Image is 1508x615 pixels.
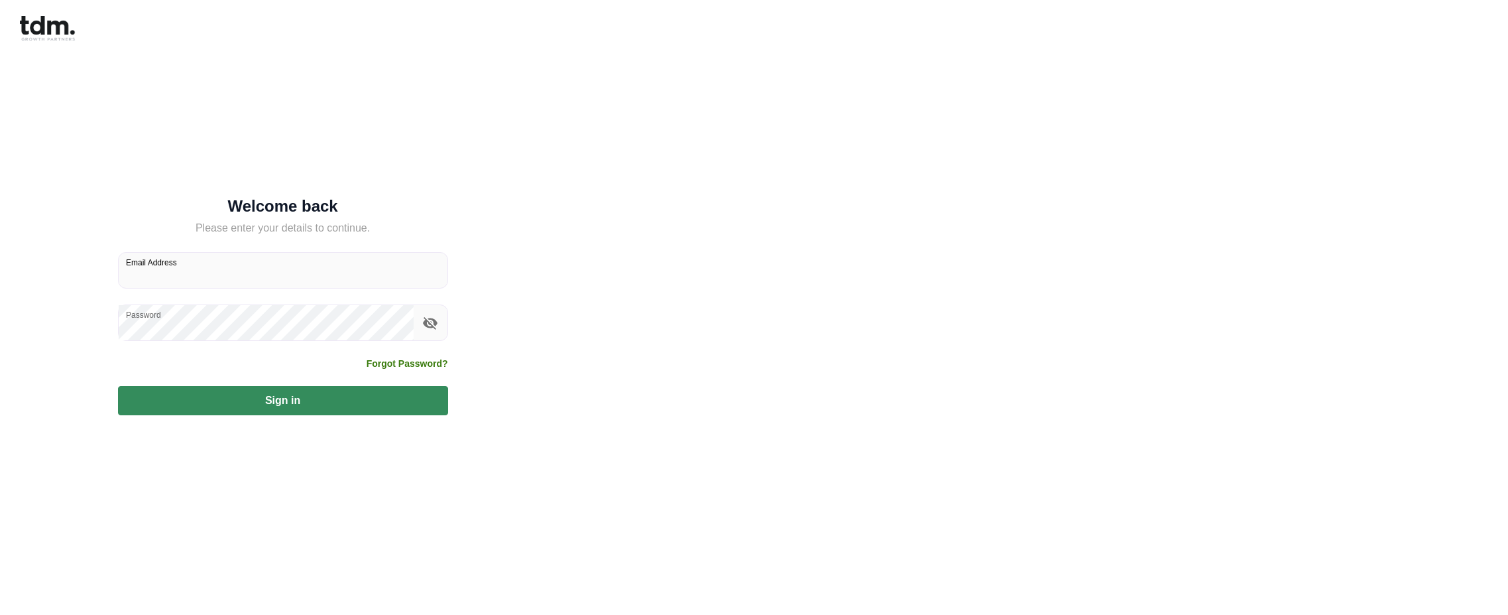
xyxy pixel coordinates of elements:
label: Password [126,309,161,320]
label: Email Address [126,257,177,268]
a: Forgot Password? [367,357,448,370]
button: toggle password visibility [419,312,441,334]
h5: Welcome back [118,200,448,213]
h5: Please enter your details to continue. [118,220,448,236]
button: Sign in [118,386,448,415]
